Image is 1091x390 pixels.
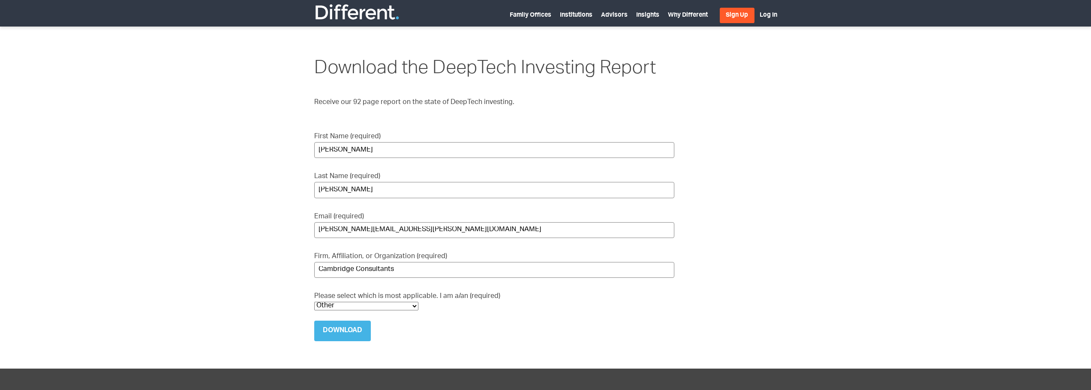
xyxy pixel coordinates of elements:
h1: Download the DeepTech Investing Report [314,57,674,82]
input: Download [314,321,371,341]
select: Please select which is most applicable. I am a/an (required) [314,302,418,310]
label: Last Name (required) [314,172,674,198]
a: Insights [636,12,659,18]
label: Email (required) [314,212,674,238]
a: Family Offices [510,12,551,18]
a: Sign Up [720,8,754,23]
form: Contact form [314,132,674,341]
input: Last Name (required) [314,182,674,198]
input: Email (required) [314,222,674,238]
a: Log In [760,12,777,18]
input: Firm, Affiliation, or Organization (required) [314,262,674,278]
label: First Name (required) [314,132,674,158]
a: Why Different [668,12,708,18]
a: Institutions [560,12,592,18]
label: Firm, Affiliation, or Organization (required) [314,252,674,278]
p: Receive our 92 page report on the state of DeepTech investing. [314,98,674,108]
a: Advisors [601,12,628,18]
label: Please select which is most applicable. I am a/an (required) [314,292,674,310]
img: Different Funds [314,3,400,21]
input: First Name (required) [314,142,674,158]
